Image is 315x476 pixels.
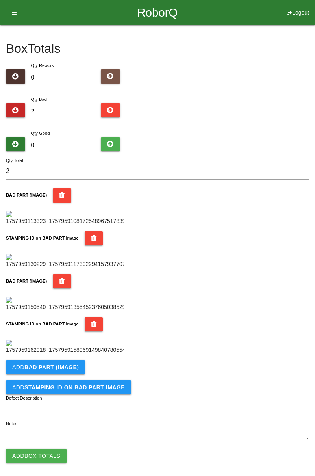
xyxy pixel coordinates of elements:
[6,449,67,463] button: AddBox Totals
[6,297,124,311] img: 1757959150540_17579591355452376050385299414210.jpg
[6,157,23,164] label: Qty Total
[6,254,124,268] img: 1757959130229_17579591173022941579377075350275.jpg
[24,364,79,370] b: BAD PART (IMAGE)
[53,188,71,203] button: BAD PART (IMAGE)
[6,279,47,283] b: BAD PART (IMAGE)
[31,131,50,136] label: Qty Good
[24,384,125,390] b: STAMPING ID on BAD PART Image
[6,193,47,197] b: BAD PART (IMAGE)
[53,274,71,288] button: BAD PART (IMAGE)
[31,97,47,102] label: Qty Bad
[6,380,131,394] button: AddSTAMPING ID on BAD PART Image
[6,322,79,326] b: STAMPING ID on BAD PART Image
[6,395,42,402] label: Defect Description
[6,360,85,374] button: AddBAD PART (IMAGE)
[6,420,17,427] label: Notes
[6,340,124,354] img: 1757959162918_17579591589691498407805545885113.jpg
[31,63,54,68] label: Qty Rework
[85,317,103,331] button: STAMPING ID on BAD PART Image
[85,231,103,245] button: STAMPING ID on BAD PART Image
[6,236,79,240] b: STAMPING ID on BAD PART Image
[6,211,124,225] img: 1757959113323_17579591081725489675178394265605.jpg
[6,42,309,56] h4: Box Totals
